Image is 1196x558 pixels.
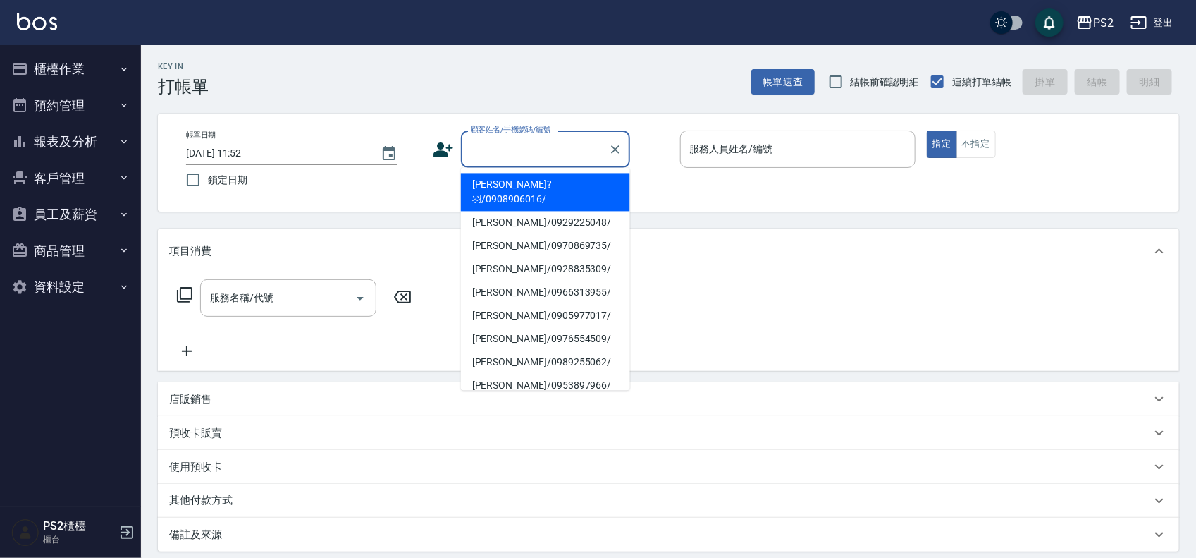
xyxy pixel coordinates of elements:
[169,392,211,407] p: 店販銷售
[1035,8,1064,37] button: save
[461,351,630,375] li: [PERSON_NAME]/0989255062/
[6,269,135,305] button: 資料設定
[158,77,209,97] h3: 打帳單
[6,51,135,87] button: 櫃檯作業
[43,519,115,533] h5: PS2櫃檯
[186,130,216,140] label: 帳單日期
[927,131,957,158] button: 指定
[461,235,630,258] li: [PERSON_NAME]/0970869735/
[158,382,1179,416] div: 店販銷售
[169,460,222,475] p: 使用預收卡
[349,287,371,310] button: Open
[6,160,135,197] button: 客戶管理
[461,328,630,351] li: [PERSON_NAME]/0976554509/
[186,142,366,165] input: YYYY/MM/DD hh:mm
[169,528,222,542] p: 備註及來源
[461,258,630,281] li: [PERSON_NAME]/0928835309/
[461,375,630,398] li: [PERSON_NAME]/0953897966/
[461,305,630,328] li: [PERSON_NAME]/0905977017/
[6,123,135,160] button: 報表及分析
[158,229,1179,274] div: 項目消費
[751,69,815,95] button: 帳單速查
[158,484,1179,518] div: 其他付款方式
[158,62,209,71] h2: Key In
[11,518,39,547] img: Person
[461,174,630,212] li: [PERSON_NAME]?羽/0908906016/
[6,196,135,233] button: 員工及薪資
[461,212,630,235] li: [PERSON_NAME]/0929225048/
[372,137,406,171] button: Choose date, selected date is 2025-08-23
[169,493,240,509] p: 其他付款方式
[471,124,551,135] label: 顧客姓名/手機號碼/編號
[6,87,135,124] button: 預約管理
[6,233,135,269] button: 商品管理
[851,75,920,90] span: 結帳前確認明細
[461,281,630,305] li: [PERSON_NAME]/0966313955/
[1125,10,1179,36] button: 登出
[208,173,247,188] span: 鎖定日期
[1093,14,1114,32] div: PS2
[169,426,222,441] p: 預收卡販賣
[158,450,1179,484] div: 使用預收卡
[952,75,1011,90] span: 連續打單結帳
[169,244,211,259] p: 項目消費
[158,518,1179,552] div: 備註及來源
[1071,8,1119,37] button: PS2
[158,416,1179,450] div: 預收卡販賣
[17,13,57,30] img: Logo
[956,131,996,158] button: 不指定
[605,140,625,159] button: Clear
[43,533,115,546] p: 櫃台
